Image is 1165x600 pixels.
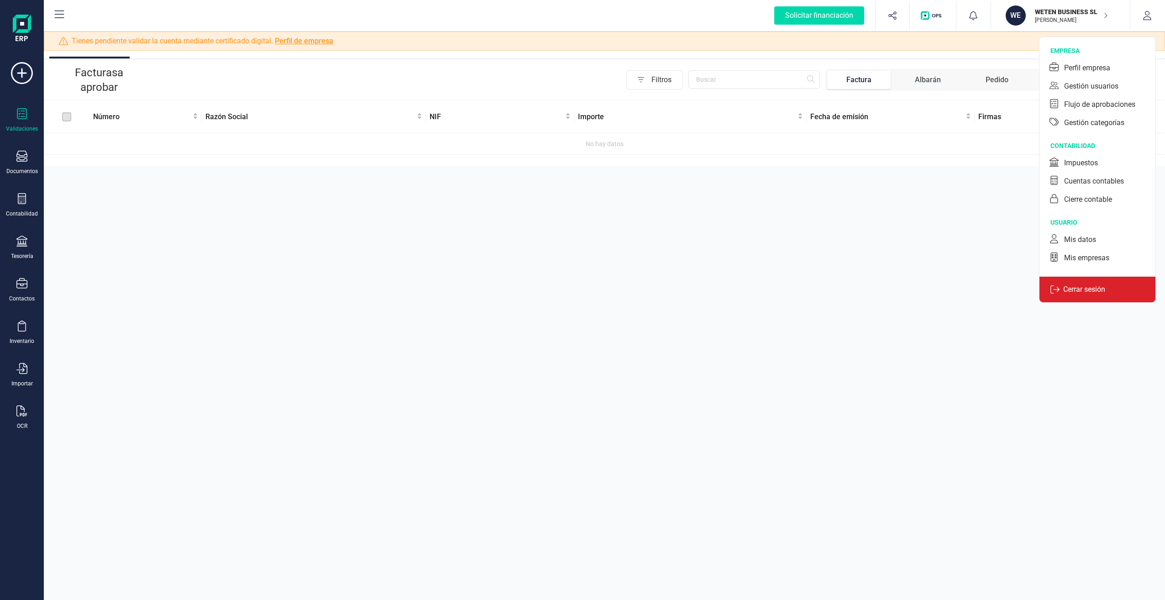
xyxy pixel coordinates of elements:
[1064,234,1096,245] div: Mis datos
[430,111,564,122] span: NIF
[6,168,38,175] div: Documentos
[72,36,333,47] span: Tienes pendiente validar la cuenta mediante certificado digital.
[1064,253,1109,263] div: Mis empresas
[1064,158,1098,168] div: Impuestos
[774,6,864,25] div: Solicitar financiación
[275,37,333,45] a: Perfil de empresa
[1050,46,1155,55] div: empresa
[1035,16,1108,24] p: [PERSON_NAME]
[810,111,964,122] span: Fecha de emisión
[17,422,27,430] div: OCR
[846,74,871,85] div: Factura
[986,74,1008,85] div: Pedido
[1006,5,1026,26] div: WE
[10,337,34,345] div: Inventario
[93,111,191,122] span: Número
[688,70,820,89] input: Buscar
[13,15,31,44] img: Logo Finanedi
[1064,176,1124,187] div: Cuentas contables
[921,11,945,20] img: Logo de OPS
[47,139,1161,149] div: No hay datos
[1064,194,1112,205] div: Cierre contable
[9,295,35,302] div: Contactos
[1064,81,1118,92] div: Gestión usuarios
[1064,99,1135,110] div: Flujo de aprobaciones
[1050,141,1155,150] div: contabilidad
[1035,7,1108,16] p: WETEN BUSINESS SL
[626,70,683,89] button: Filtros
[6,210,38,217] div: Contabilidad
[58,65,140,95] p: Facturas a aprobar
[1064,63,1110,74] div: Perfil empresa
[1060,284,1109,295] p: Cerrar sesión
[578,111,795,122] span: Importe
[205,111,415,122] span: Razón Social
[6,125,38,132] div: Validaciones
[1064,117,1124,128] div: Gestión categorías
[651,71,682,89] span: Filtros
[11,380,33,387] div: Importar
[11,253,33,260] div: Tesorería
[763,1,875,30] button: Solicitar financiación
[1050,218,1155,227] div: usuario
[915,1,950,30] button: Logo de OPS
[975,101,1147,133] th: Firmas
[1002,1,1119,30] button: WEWETEN BUSINESS SL[PERSON_NAME]
[915,74,941,85] div: Albarán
